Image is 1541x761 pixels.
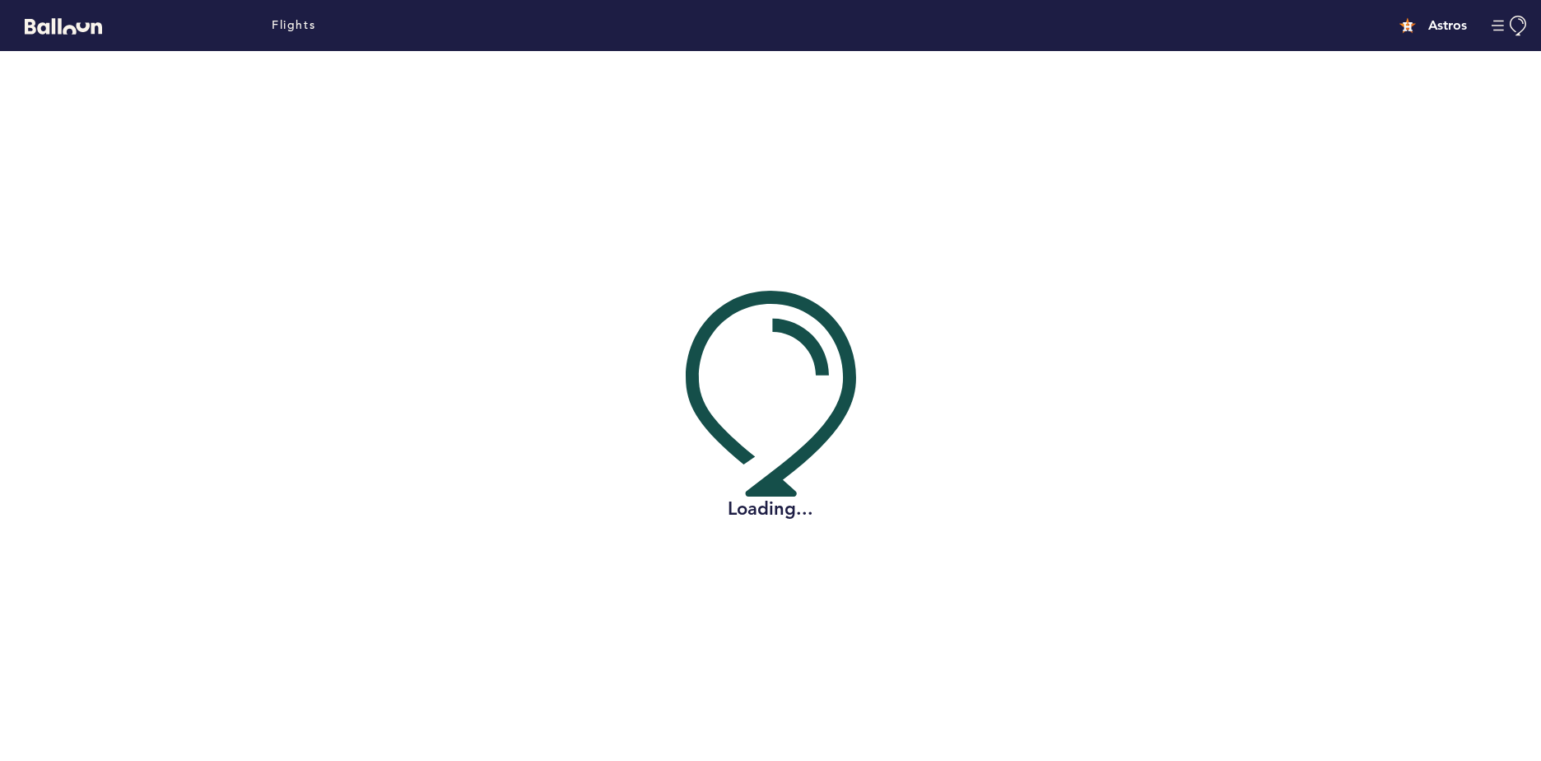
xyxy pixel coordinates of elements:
[1428,16,1467,35] h4: Astros
[12,16,102,34] a: Balloon
[686,497,856,521] h2: Loading...
[1492,16,1529,36] button: Manage Account
[272,16,315,35] a: Flights
[25,18,102,35] svg: Balloon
